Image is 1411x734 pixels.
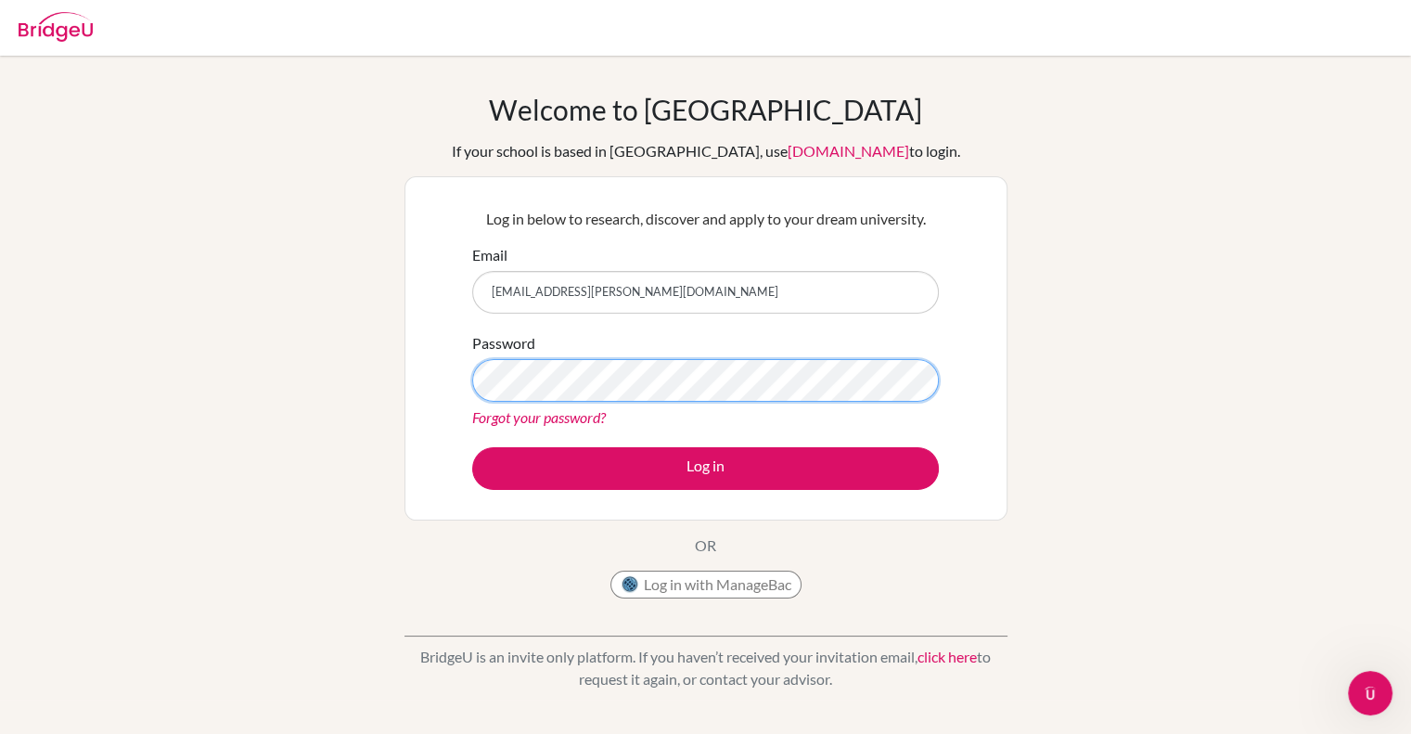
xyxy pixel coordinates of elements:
[472,332,535,354] label: Password
[610,571,802,599] button: Log in with ManageBac
[472,447,939,490] button: Log in
[695,534,716,557] p: OR
[472,208,939,230] p: Log in below to research, discover and apply to your dream university.
[917,648,977,665] a: click here
[472,244,507,266] label: Email
[472,408,606,426] a: Forgot your password?
[452,140,960,162] div: If your school is based in [GEOGRAPHIC_DATA], use to login.
[404,646,1007,690] p: BridgeU is an invite only platform. If you haven’t received your invitation email, to request it ...
[1348,671,1392,715] iframe: Intercom live chat
[489,93,922,126] h1: Welcome to [GEOGRAPHIC_DATA]
[788,142,909,160] a: [DOMAIN_NAME]
[19,12,93,42] img: Bridge-U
